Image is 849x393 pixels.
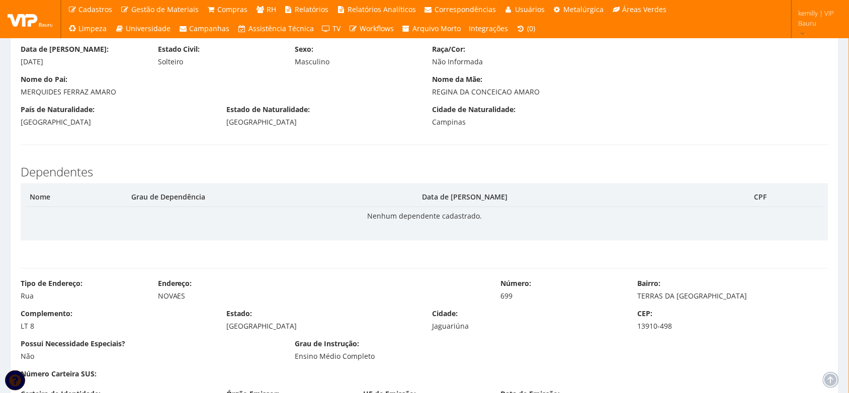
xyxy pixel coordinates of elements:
span: TV [333,24,341,33]
span: Workflows [360,24,394,33]
a: Universidade [111,19,175,38]
div: Masculino [295,57,417,67]
div: Rua [21,291,143,302]
div: NOVAES [158,291,486,302]
label: Tipo de Endereço: [21,279,82,289]
a: Workflows [345,19,398,38]
span: RH [267,5,276,14]
label: Endereço: [158,279,192,289]
label: Estado Civil: [158,44,200,54]
div: Solteiro [158,57,280,67]
label: Grau de Instrução: [295,339,359,349]
div: [GEOGRAPHIC_DATA] [226,322,417,332]
div: Campinas [432,117,623,127]
div: MERQUIDES FERRAZ AMARO [21,87,417,97]
label: Estado: [226,309,252,319]
span: Arquivo Morto [413,24,461,33]
span: Compras [218,5,248,14]
label: Estado de Naturalidade: [226,105,310,115]
div: Jaguariúna [432,322,623,332]
div: Não Informada [432,57,554,67]
a: (0) [513,19,540,38]
th: Nome [26,188,127,207]
label: Sexo: [295,44,313,54]
label: Cidade: [432,309,458,319]
label: País de Naturalidade: [21,105,95,115]
label: Bairro: [638,279,661,289]
a: Limpeza [64,19,111,38]
span: Relatórios Analíticos [348,5,416,14]
th: CPF [750,188,824,207]
label: Complemento: [21,309,72,319]
a: Campanhas [175,19,234,38]
div: [DATE] [21,57,143,67]
span: Metalúrgica [564,5,604,14]
div: 13910-498 [638,322,828,332]
h3: Dependentes [21,165,828,178]
div: Não [21,352,280,362]
label: Data de [PERSON_NAME]: [21,44,109,54]
label: Raça/Cor: [432,44,465,54]
span: Limpeza [79,24,107,33]
th: Grau de Dependência [127,188,418,207]
span: Áreas Verdes [623,5,667,14]
a: Integrações [465,19,513,38]
label: Número: [500,279,531,289]
span: kemilly | VIP Bauru [798,8,836,28]
th: Data de [PERSON_NAME] [418,188,750,207]
a: TV [318,19,345,38]
td: Nenhum dependente cadastrado. [26,207,823,226]
div: [GEOGRAPHIC_DATA] [226,117,417,127]
span: (0) [527,24,535,33]
a: Assistência Técnica [234,19,318,38]
div: REGINA DA CONCEICAO AMARO [432,87,828,97]
span: Gestão de Materiais [131,5,199,14]
div: [GEOGRAPHIC_DATA] [21,117,211,127]
img: logo [8,12,53,27]
div: LT 8 [21,322,211,332]
label: Nome do Pai: [21,74,67,84]
a: Arquivo Morto [398,19,465,38]
span: Integrações [469,24,508,33]
label: CEP: [638,309,653,319]
span: Correspondências [435,5,496,14]
div: TERRAS DA [GEOGRAPHIC_DATA] [638,291,828,302]
div: Ensino Médio Completo [295,352,554,362]
div: 699 [500,291,623,302]
label: Cidade de Naturalidade: [432,105,516,115]
span: Universidade [126,24,171,33]
label: Nome da Mãe: [432,74,482,84]
span: Assistência Técnica [248,24,314,33]
label: Número Carteira SUS: [21,369,97,379]
span: Usuários [515,5,545,14]
span: Campanhas [190,24,230,33]
label: Possui Necessidade Especiais? [21,339,125,349]
span: Cadastros [79,5,113,14]
span: Relatórios [295,5,329,14]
